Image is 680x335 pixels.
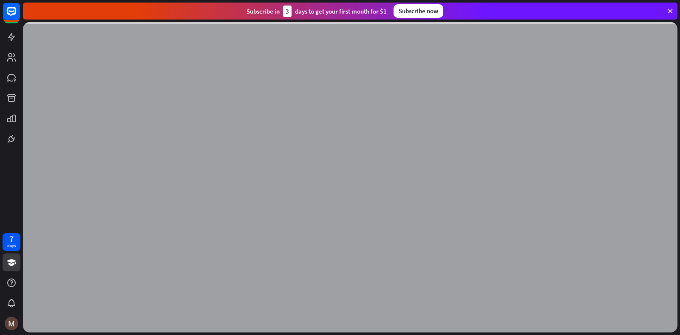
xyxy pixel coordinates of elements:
div: Subscribe now [394,4,443,18]
div: days [7,243,16,249]
div: Subscribe in days to get your first month for $1 [246,6,387,17]
a: 7 days [3,233,20,251]
div: 3 [283,6,292,17]
div: 7 [9,235,14,243]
